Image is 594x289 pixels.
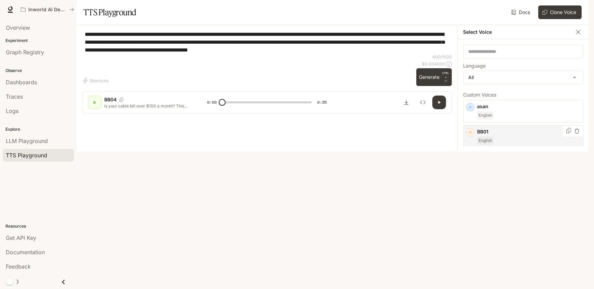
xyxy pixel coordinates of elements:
[18,3,77,16] button: All workspaces
[538,5,582,19] button: Clone Voice
[89,97,100,108] div: D
[463,92,583,97] p: Custom Voices
[477,128,580,135] p: BB01
[104,96,117,103] p: BB04
[422,61,445,67] p: $ 0.004000
[416,96,430,109] button: Inspect
[477,136,494,145] span: English
[463,71,583,84] div: All
[117,98,126,102] button: Copy Voice ID
[83,5,136,19] h1: TTS Playground
[477,111,494,119] span: English
[432,54,452,60] p: 400 / 1000
[477,103,580,110] p: asan
[207,99,217,106] span: 0:00
[416,68,452,86] button: GenerateCTRL +⏎
[442,71,449,83] p: ⏎
[463,63,486,68] p: Language
[510,5,533,19] a: Docs
[28,7,67,13] p: Inworld AI Demos
[104,103,191,109] p: is your cable bill over $100 a month? This antenna—under 14 bucks—total game-changer, trust me. I...
[82,75,111,86] button: Shortcuts
[565,128,572,133] button: Copy Voice ID
[317,99,327,106] span: 0:35
[442,71,449,79] p: CTRL +
[400,96,413,109] button: Download audio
